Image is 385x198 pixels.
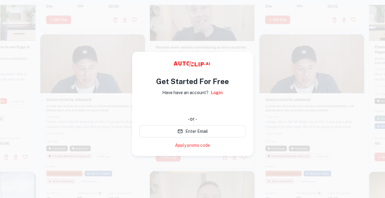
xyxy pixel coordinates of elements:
a: Login [211,89,223,96]
a: Apply promo code [175,142,210,149]
iframe: Sign in with Google Button [136,100,249,114]
h4: Get Started For Free [156,76,229,87]
p: Have have an account? [162,89,208,96]
div: - or - [139,115,246,123]
button: Enter Email [139,125,246,137]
